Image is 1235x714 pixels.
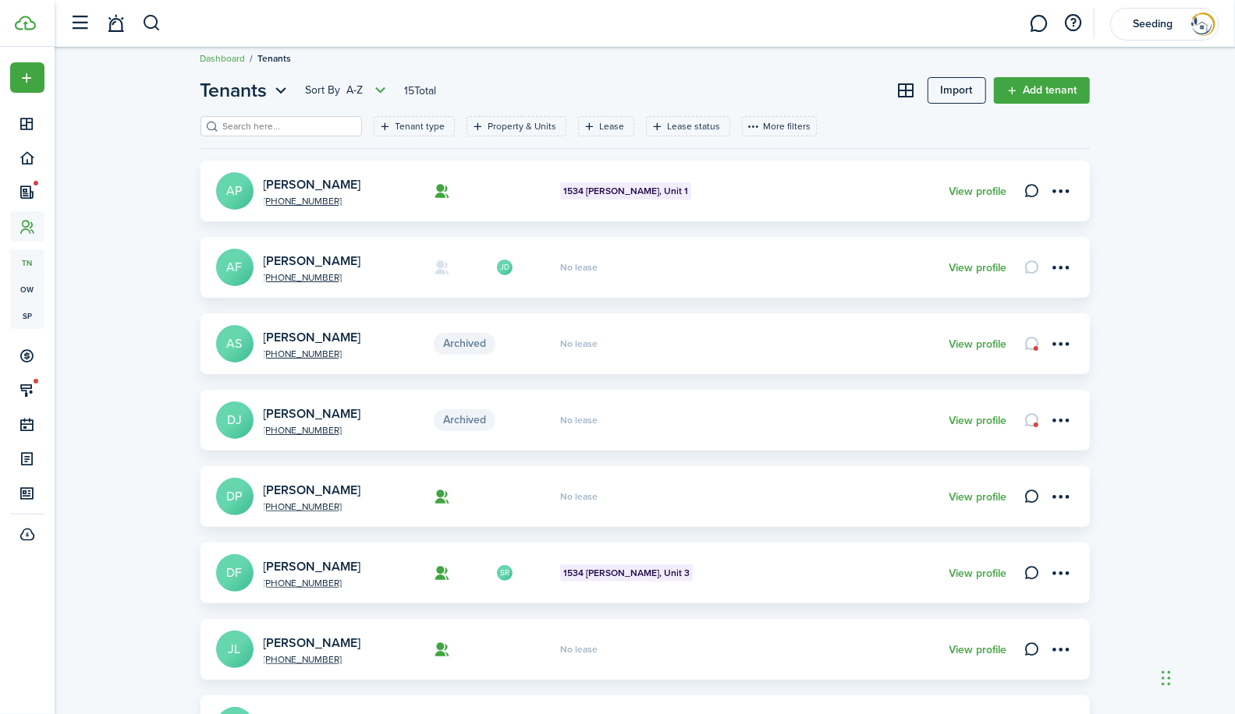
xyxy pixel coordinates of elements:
[264,578,423,588] a: [PHONE_NUMBER]
[1048,636,1074,663] button: Open menu
[347,83,364,98] span: A-Z
[1162,655,1171,702] div: Drag
[434,409,495,431] span: Archived
[264,557,361,575] a: [PERSON_NAME]
[1024,4,1054,44] a: Messaging
[949,567,1007,580] a: View profile
[201,51,246,65] a: Dashboard
[488,119,557,133] filter-tag-label: Property & Units
[1048,407,1074,433] button: Open menu
[1122,19,1184,30] span: Seeding
[1191,12,1215,37] img: Seeding
[396,119,445,133] filter-tag-label: Tenant type
[264,328,361,346] a: [PERSON_NAME]
[264,634,361,652] a: [PERSON_NAME]
[201,76,292,104] button: Tenants
[216,401,254,439] a: DJ
[563,184,688,198] span: 1534 [PERSON_NAME], Unit 1
[1048,330,1074,357] button: Open menu
[10,62,44,93] button: Open menu
[264,405,361,422] a: [PERSON_NAME]
[264,252,361,270] a: [PERSON_NAME]
[306,81,391,100] button: Open menu
[949,644,1007,656] a: View profile
[467,116,566,136] filter-tag: Open filter
[15,16,36,30] img: TenantCloud
[949,491,1007,504] a: View profile
[949,338,1007,351] a: View profile
[646,116,730,136] filter-tag: Open filter
[405,83,437,99] header-page-total: 15 Total
[1048,254,1074,281] button: Open menu
[10,249,44,276] a: tn
[306,81,391,100] button: Sort byA-Z
[10,276,44,302] a: ow
[560,339,598,348] span: No lease
[216,631,254,668] a: JL
[1157,639,1235,714] iframe: To enrich screen reader interactions, please activate Accessibility in Grammarly extension settings
[216,172,254,210] a: AP
[497,260,513,275] avatar-text: JD
[216,249,254,286] a: AF
[201,76,292,104] button: Open menu
[374,116,455,136] filter-tag: Open filter
[216,325,254,362] a: AS
[1048,560,1074,586] button: Open menu
[949,415,1007,427] a: View profile
[264,426,423,435] a: [PHONE_NUMBER]
[1157,639,1235,714] div: Chat Widget
[66,9,95,38] button: Open sidebar
[497,565,513,581] avatar-text: SR
[668,119,721,133] filter-tag-label: Lease status
[264,196,423,206] a: [PHONE_NUMBER]
[264,273,423,282] a: [PHONE_NUMBER]
[142,10,161,37] button: Search
[949,186,1007,198] a: View profile
[1048,178,1074,204] button: Open menu
[928,77,986,104] a: Import
[264,655,423,664] a: [PHONE_NUMBER]
[600,119,625,133] filter-tag-label: Lease
[101,4,131,44] a: Notifications
[201,76,268,104] span: Tenants
[264,481,361,499] a: [PERSON_NAME]
[560,263,598,272] span: No lease
[578,116,634,136] filter-tag: Open filter
[1048,483,1074,510] button: Open menu
[264,502,423,511] a: [PHONE_NUMBER]
[742,116,817,136] button: More filters
[994,77,1090,104] a: Add tenant
[563,566,690,580] span: 1534 [PERSON_NAME], Unit 3
[258,51,292,65] span: Tenants
[264,175,361,193] a: [PERSON_NAME]
[219,119,357,134] input: Search here...
[949,262,1007,274] a: View profile
[10,302,44,329] a: sp
[216,478,254,515] a: DP
[264,349,423,359] a: [PHONE_NUMBER]
[434,333,495,355] span: Archived
[560,645,598,654] span: No lease
[1060,10,1087,37] button: Open resource center
[560,492,598,501] span: No lease
[560,415,598,425] span: No lease
[306,83,347,98] span: Sort by
[216,554,254,592] a: DF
